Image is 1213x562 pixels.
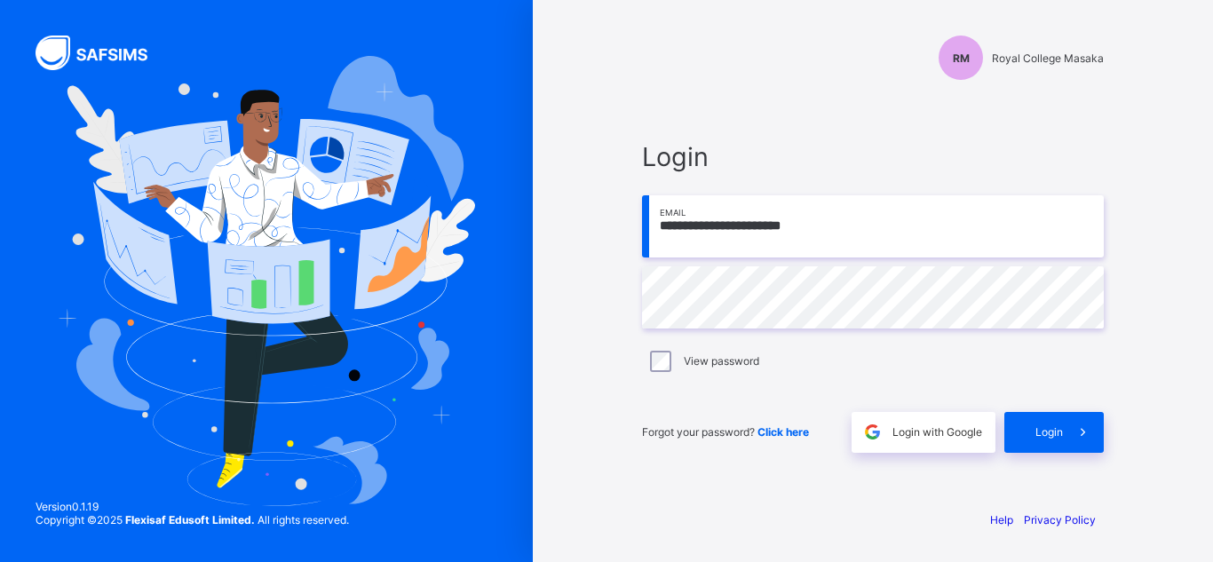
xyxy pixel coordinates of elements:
img: Hero Image [58,56,476,505]
span: Login [1035,425,1063,439]
span: Login [642,141,1104,172]
strong: Flexisaf Edusoft Limited. [125,513,255,526]
a: Privacy Policy [1024,513,1096,526]
span: Login with Google [892,425,982,439]
img: google.396cfc9801f0270233282035f929180a.svg [862,422,883,442]
span: Version 0.1.19 [36,500,349,513]
a: Click here [757,425,809,439]
span: Copyright © 2025 All rights reserved. [36,513,349,526]
span: Royal College Masaka [992,51,1104,65]
span: RM [953,51,970,65]
img: SAFSIMS Logo [36,36,169,70]
span: Forgot your password? [642,425,809,439]
label: View password [684,354,759,368]
a: Help [990,513,1013,526]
